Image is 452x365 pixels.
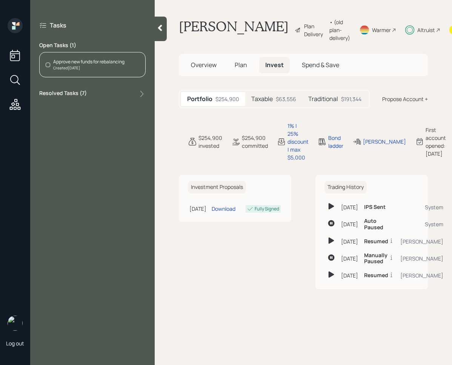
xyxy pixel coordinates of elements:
div: $254,900 invested [198,134,222,150]
h6: Trading History [324,181,367,193]
h5: Portfolio [187,95,212,103]
div: 1% | 25% discount | max $5,000 [287,122,309,161]
h6: Resumed [364,272,388,279]
div: Altruist [417,26,435,34]
div: Plan Delivery [304,22,326,38]
img: retirable_logo.png [8,316,23,331]
div: [DATE] [341,255,358,262]
h6: IPS Sent [364,204,386,210]
div: [PERSON_NAME] [400,271,443,279]
h5: Taxable [251,95,273,103]
div: [DATE] [341,271,358,279]
span: Overview [191,61,217,69]
div: Approve new funds for rebalancing [53,58,125,65]
div: [PERSON_NAME] [400,255,443,262]
div: Download [212,205,235,213]
div: Log out [6,340,24,347]
div: System [400,220,443,228]
div: [PERSON_NAME] [363,138,406,146]
div: $63,556 [276,95,296,103]
div: [DATE] [341,203,358,211]
h6: Investment Proposals [188,181,246,193]
div: [DATE] [189,205,209,213]
div: Fully Signed [255,206,279,212]
div: [PERSON_NAME] [400,238,443,245]
label: Tasks [50,21,66,29]
div: Bond ladder [328,134,343,150]
div: [DATE] [341,238,358,245]
label: Open Tasks ( 1 ) [39,41,146,49]
h5: Traditional [308,95,338,103]
h6: Manually Paused [364,252,388,265]
span: Plan [235,61,247,69]
div: • (old plan-delivery) [329,18,350,42]
div: First account opened: [DATE] [426,126,446,158]
h6: Auto Paused [364,218,394,231]
div: $191,344 [341,95,361,103]
h6: Resumed [364,238,388,245]
label: Resolved Tasks ( 7 ) [39,89,87,98]
div: Created [DATE] [53,65,125,71]
span: Spend & Save [302,61,339,69]
div: [DATE] [341,220,358,228]
div: $254,900 [215,95,239,103]
div: $254,900 committed [242,134,268,150]
div: System [400,203,443,211]
h1: [PERSON_NAME] [179,18,289,42]
span: Invest [265,61,284,69]
div: Warmer [372,26,391,34]
div: Propose Account + [382,95,428,103]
